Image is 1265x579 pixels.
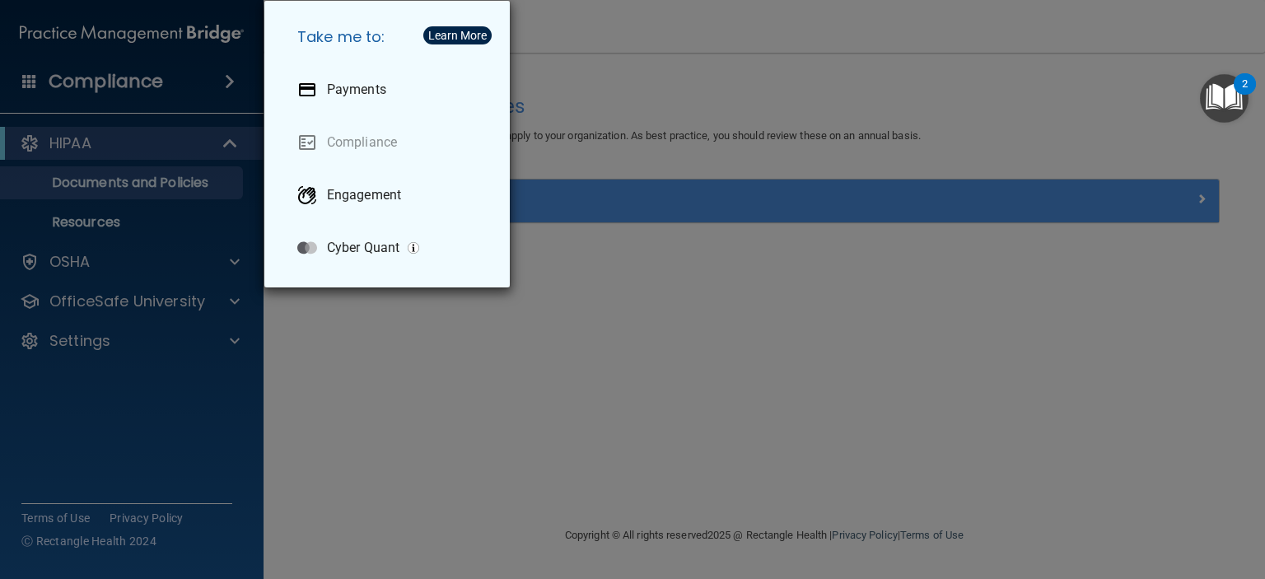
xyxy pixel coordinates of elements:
[327,82,386,98] p: Payments
[1200,74,1249,123] button: Open Resource Center, 2 new notifications
[327,240,399,256] p: Cyber Quant
[981,493,1245,558] iframe: Drift Widget Chat Controller
[284,119,497,166] a: Compliance
[428,30,487,41] div: Learn More
[284,67,497,113] a: Payments
[327,187,401,203] p: Engagement
[1242,84,1248,105] div: 2
[284,172,497,218] a: Engagement
[284,14,497,60] h5: Take me to:
[284,225,497,271] a: Cyber Quant
[423,26,492,44] button: Learn More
